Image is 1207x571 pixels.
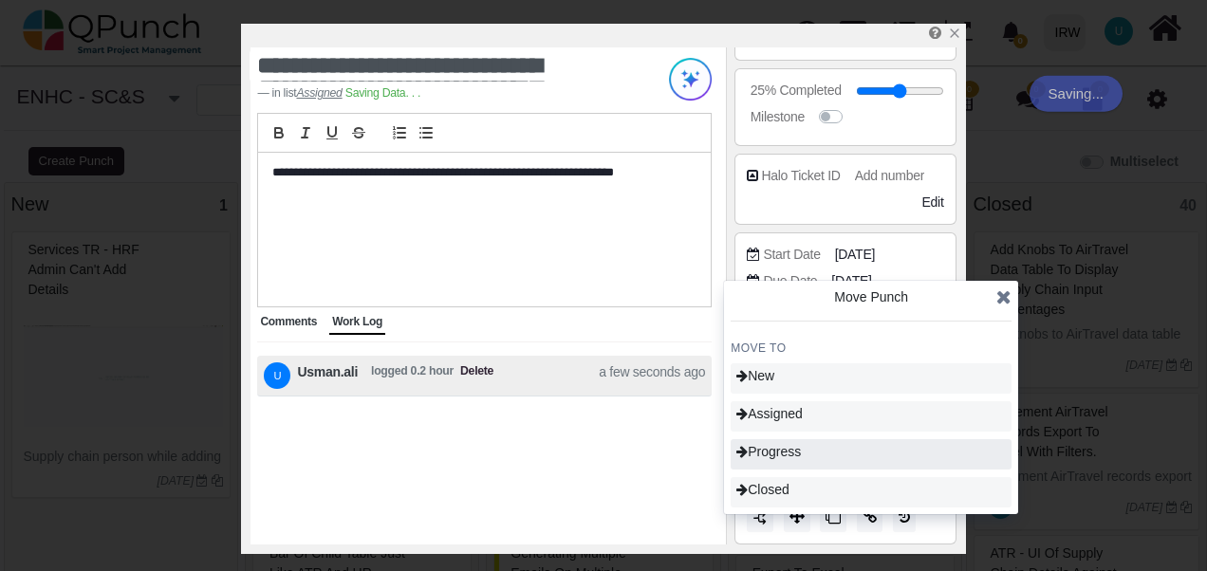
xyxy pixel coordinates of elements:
span: [DATE] [835,245,875,265]
a: x [948,26,961,41]
span: [DATE] [831,271,871,291]
span: Add number [855,168,924,183]
img: LaQAAAABJRU5ErkJggg== [752,510,769,526]
button: Move [784,502,810,532]
i: Help [929,26,941,40]
h4: MOVE TO [731,341,1012,356]
div: Milestone [751,107,805,127]
span: Edit [922,194,944,210]
span: a few seconds ago [599,362,705,389]
span: . [405,86,408,100]
span: Work Log [332,315,382,328]
button: Copy Link [857,502,882,532]
div: Start Date [763,245,820,265]
span: Closed [736,482,789,497]
span: Progress [736,444,801,459]
svg: x [948,27,961,40]
footer: in list [257,84,631,101]
span: Move Punch [834,289,908,304]
button: History [893,502,916,532]
span: logged 0.2 hour [371,362,454,389]
span: Comments [260,315,317,328]
div: Saving... [1030,76,1123,112]
span: . [418,86,420,100]
span: U [274,371,282,381]
span: Usman.ali [297,362,358,389]
span: . [412,86,415,100]
div: 25% Completed [751,81,842,101]
div: Halo Ticket ID [761,166,840,186]
span: Saving Data [345,86,420,100]
button: Duration should be greater than 1 day to split [747,502,773,532]
span: Delete [460,362,493,389]
span: Assigned [736,406,803,421]
button: Copy [820,502,846,532]
div: Due Date [763,271,817,291]
cite: Source Title [296,86,342,100]
u: Assigned [296,86,342,100]
span: New [736,368,774,383]
img: Try writing with AI [669,58,712,101]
